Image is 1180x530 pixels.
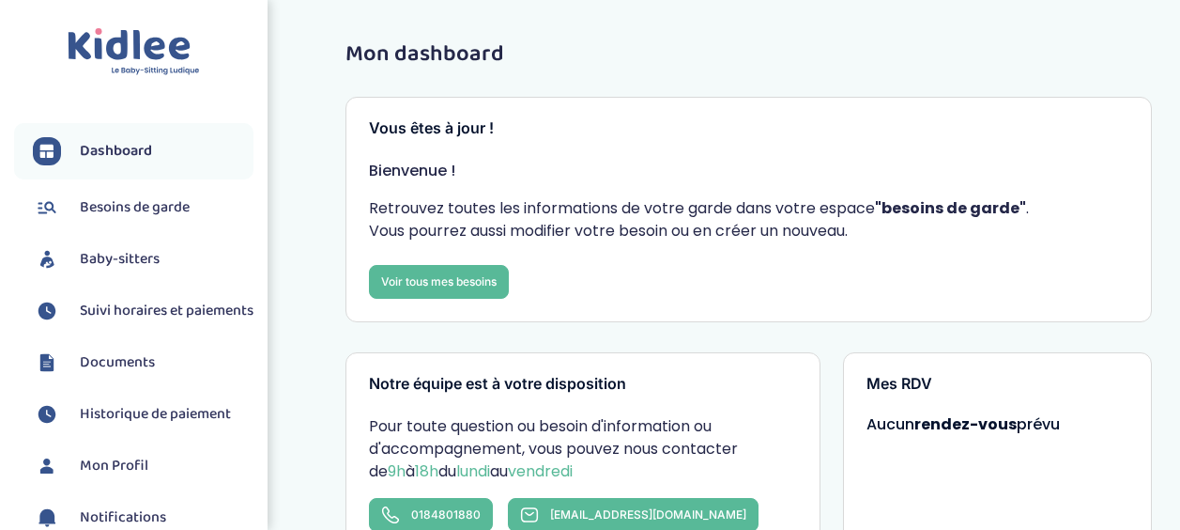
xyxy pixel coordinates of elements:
strong: rendez-vous [914,413,1017,435]
a: Documents [33,349,253,377]
span: Notifications [80,507,166,529]
p: Retrouvez toutes les informations de votre garde dans votre espace . Vous pourrez aussi modifier ... [369,197,1128,242]
a: Mon Profil [33,452,253,480]
a: Baby-sitters [33,245,253,273]
span: Aucun prévu [866,413,1060,435]
img: besoin.svg [33,194,61,222]
span: Besoins de garde [80,196,190,219]
span: 0184801880 [411,507,481,522]
a: Historique de paiement [33,400,253,429]
h3: Notre équipe est à votre disposition [369,376,797,393]
img: documents.svg [33,349,61,377]
strong: "besoins de garde" [875,197,1026,219]
h1: Mon dashboard [345,42,1152,67]
h3: Mes RDV [866,376,1128,393]
span: Mon Profil [80,455,148,477]
span: 18h [415,460,438,482]
span: Baby-sitters [80,248,160,271]
span: [EMAIL_ADDRESS][DOMAIN_NAME] [550,507,746,522]
span: Suivi horaires et paiements [80,300,253,322]
img: suivihoraire.svg [33,297,61,325]
span: vendredi [508,460,573,482]
img: dashboard.svg [33,137,61,165]
p: Bienvenue ! [369,160,1128,182]
span: Documents [80,351,155,374]
span: Historique de paiement [80,403,231,426]
span: 9h [388,460,406,482]
a: Suivi horaires et paiements [33,297,253,325]
img: babysitters.svg [33,245,61,273]
span: lundi [456,460,490,482]
img: logo.svg [68,28,200,76]
img: profil.svg [33,452,61,480]
span: Dashboard [80,140,152,163]
p: Pour toute question ou besoin d'information ou d'accompagnement, vous pouvez nous contacter de à ... [369,415,797,483]
a: Dashboard [33,137,253,165]
a: Besoins de garde [33,194,253,222]
h3: Vous êtes à jour ! [369,120,1128,137]
img: suivihoraire.svg [33,400,61,429]
a: Voir tous mes besoins [369,265,509,299]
